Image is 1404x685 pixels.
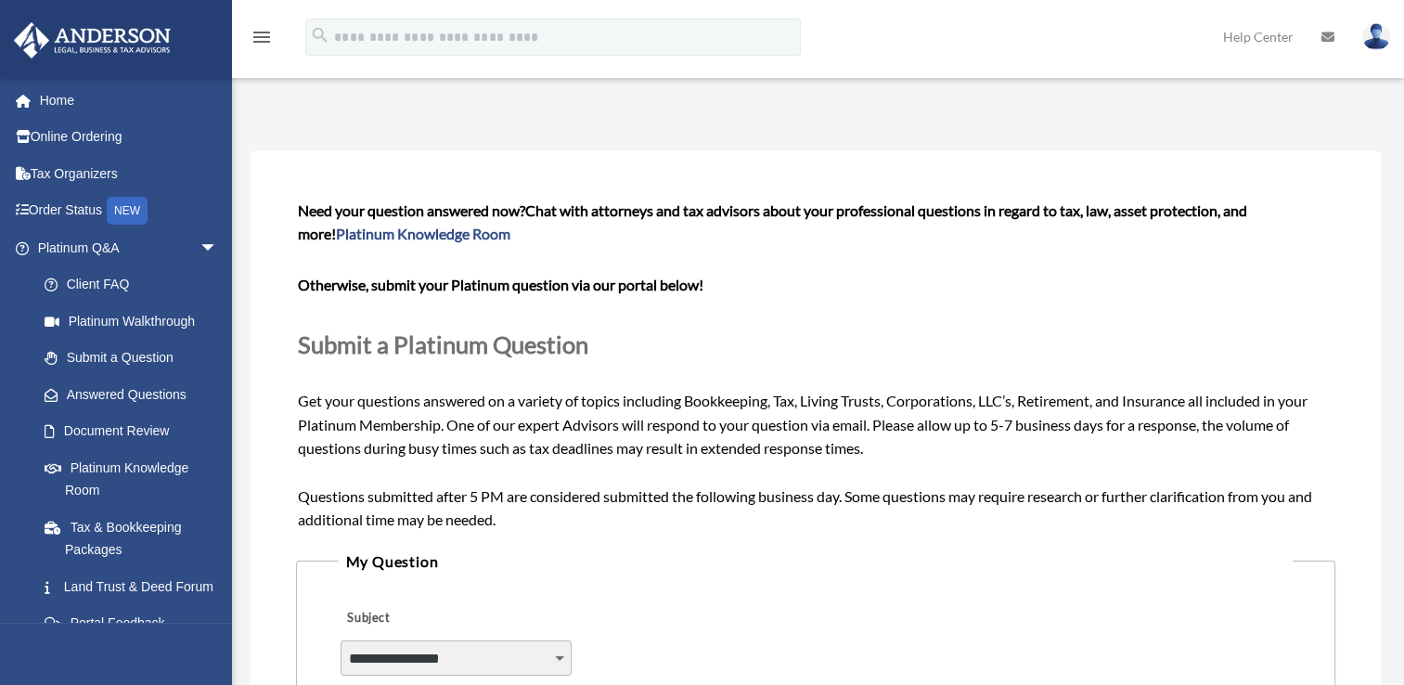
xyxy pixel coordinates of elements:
[298,330,588,358] span: Submit a Platinum Question
[298,201,525,219] span: Need your question answered now?
[1362,23,1390,50] img: User Pic
[251,32,273,48] a: menu
[298,201,1334,529] span: Get your questions answered on a variety of topics including Bookkeeping, Tax, Living Trusts, Cor...
[339,549,1294,575] legend: My Question
[26,376,246,413] a: Answered Questions
[26,340,237,377] a: Submit a Question
[298,201,1247,243] span: Chat with attorneys and tax advisors about your professional questions in regard to tax, law, ass...
[298,276,703,293] b: Otherwise, submit your Platinum question via our portal below!
[13,192,246,230] a: Order StatusNEW
[13,82,246,119] a: Home
[200,229,237,267] span: arrow_drop_down
[251,26,273,48] i: menu
[26,413,246,450] a: Document Review
[341,606,517,632] label: Subject
[26,568,246,605] a: Land Trust & Deed Forum
[26,449,246,509] a: Platinum Knowledge Room
[13,155,246,192] a: Tax Organizers
[107,197,148,225] div: NEW
[26,509,246,568] a: Tax & Bookkeeping Packages
[26,605,246,642] a: Portal Feedback
[336,225,510,242] a: Platinum Knowledge Room
[310,25,330,45] i: search
[26,303,246,340] a: Platinum Walkthrough
[26,266,246,304] a: Client FAQ
[8,22,176,58] img: Anderson Advisors Platinum Portal
[13,229,246,266] a: Platinum Q&Aarrow_drop_down
[13,119,246,156] a: Online Ordering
